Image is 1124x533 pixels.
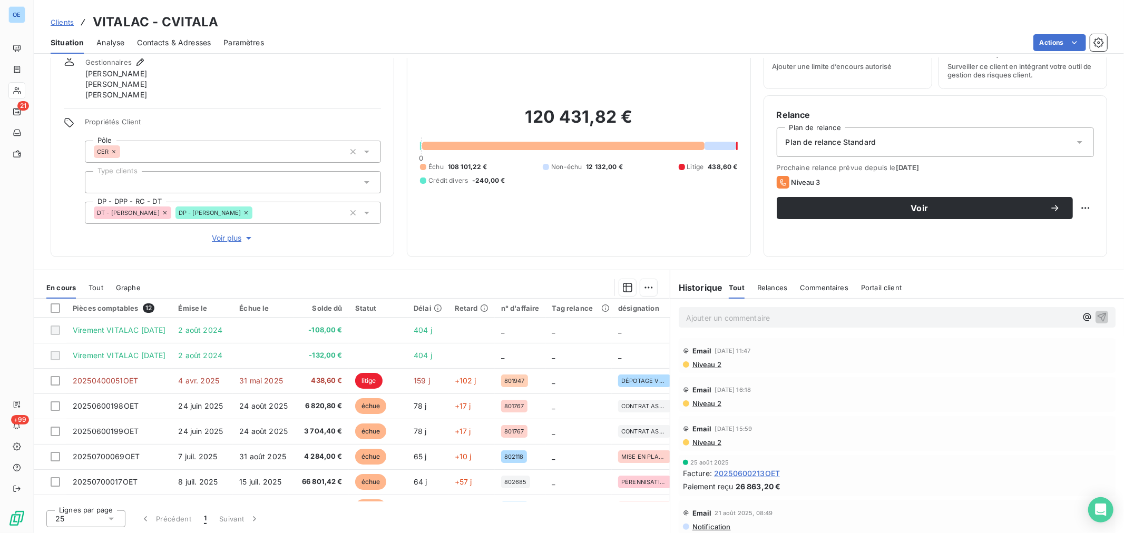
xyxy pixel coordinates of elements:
[715,426,752,432] span: [DATE] 15:59
[621,479,668,485] span: PÉRENNISATION ARCHITECTURE INFORMATIQUE
[455,376,476,385] span: +102 j
[428,176,468,185] span: Crédit divers
[51,17,74,27] a: Clients
[552,427,555,436] span: _
[670,281,723,294] h6: Historique
[355,449,387,465] span: échue
[178,401,223,410] span: 24 juin 2025
[300,426,343,437] span: 3 704,40 €
[414,325,432,334] span: 404 j
[239,427,288,436] span: 24 août 2025
[861,283,902,292] span: Portail client
[736,481,781,492] span: 26 863,20 €
[85,90,147,100] span: [PERSON_NAME]
[618,325,621,334] span: _
[355,499,387,515] span: échue
[179,210,241,216] span: DP - [PERSON_NAME]
[683,481,734,492] span: Paiement reçu
[355,398,387,414] span: échue
[239,376,283,385] span: 31 mai 2025
[17,101,29,111] span: 21
[691,399,721,408] span: Niveau 2
[683,468,712,479] span: Facture :
[414,452,427,461] span: 65 j
[692,347,712,355] span: Email
[621,453,668,460] span: MISE EN PLACE DE BUSES DE LAVAGE DANS CP01 ET
[252,208,261,218] input: Ajouter une valeur
[687,162,704,172] span: Litige
[504,428,524,435] span: 801767
[1033,34,1086,51] button: Actions
[757,283,787,292] span: Relances
[789,204,1050,212] span: Voir
[586,162,623,172] span: 12 132,00 €
[116,283,141,292] span: Graphe
[73,427,139,436] span: 20250600199OET
[552,401,555,410] span: _
[51,37,84,48] span: Situation
[504,453,524,460] span: 802118
[212,233,254,243] span: Voir plus
[691,522,731,531] span: Notification
[786,137,876,147] span: Plan de relance Standard
[96,37,124,48] span: Analyse
[300,350,343,361] span: -132,00 €
[97,149,109,155] span: CER
[552,452,555,461] span: _
[715,348,751,354] span: [DATE] 11:47
[414,401,427,410] span: 78 j
[73,303,165,313] div: Pièces comptables
[715,510,773,516] span: 21 août 2025, 08:49
[618,351,621,360] span: _
[178,477,218,486] span: 8 juil. 2025
[552,477,555,486] span: _
[97,210,160,216] span: DT - [PERSON_NAME]
[85,68,147,79] span: [PERSON_NAME]
[414,304,442,312] div: Délai
[1088,497,1113,522] div: Open Intercom Messenger
[300,451,343,462] span: 4 284,00 €
[773,62,892,71] span: Ajouter une limite d’encours autorisé
[85,117,381,132] span: Propriétés Client
[178,427,223,436] span: 24 juin 2025
[73,401,139,410] span: 20250600198OET
[73,376,138,385] span: 20250400051OET
[729,283,745,292] span: Tout
[621,403,668,409] span: CONTRAT ASSISTANCE 2025 6J/7 200H - 98,00 €
[355,304,401,312] div: Statut
[46,283,76,292] span: En cours
[85,232,381,244] button: Voir plus
[472,176,505,185] span: -240,00 €
[791,178,820,186] span: Niveau 3
[178,351,222,360] span: 2 août 2024
[239,477,281,486] span: 15 juil. 2025
[419,154,423,162] span: 0
[501,325,504,334] span: _
[428,162,444,172] span: Échu
[55,514,64,524] span: 25
[204,514,207,524] span: 1
[691,438,721,447] span: Niveau 2
[947,62,1098,79] span: Surveiller ce client en intégrant votre outil de gestion des risques client.
[777,163,1094,172] span: Prochaine relance prévue depuis le
[300,477,343,487] span: 66 801,42 €
[178,452,217,461] span: 7 juil. 2025
[300,325,343,335] span: -108,00 €
[455,304,488,312] div: Retard
[455,477,472,486] span: +57 j
[414,351,432,360] span: 404 j
[198,508,213,530] button: 1
[73,477,138,486] span: 20250700017OET
[896,163,920,172] span: [DATE]
[355,373,383,389] span: litige
[178,325,222,334] span: 2 août 2024
[800,283,848,292] span: Commentaires
[73,452,140,461] span: 20250700069OET
[692,386,712,394] span: Email
[178,304,227,312] div: Émise le
[73,351,165,360] span: Virement VITALAC [DATE]
[94,177,102,187] input: Ajouter une valeur
[8,6,25,23] div: OE
[552,325,555,334] span: _
[178,376,219,385] span: 4 avr. 2025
